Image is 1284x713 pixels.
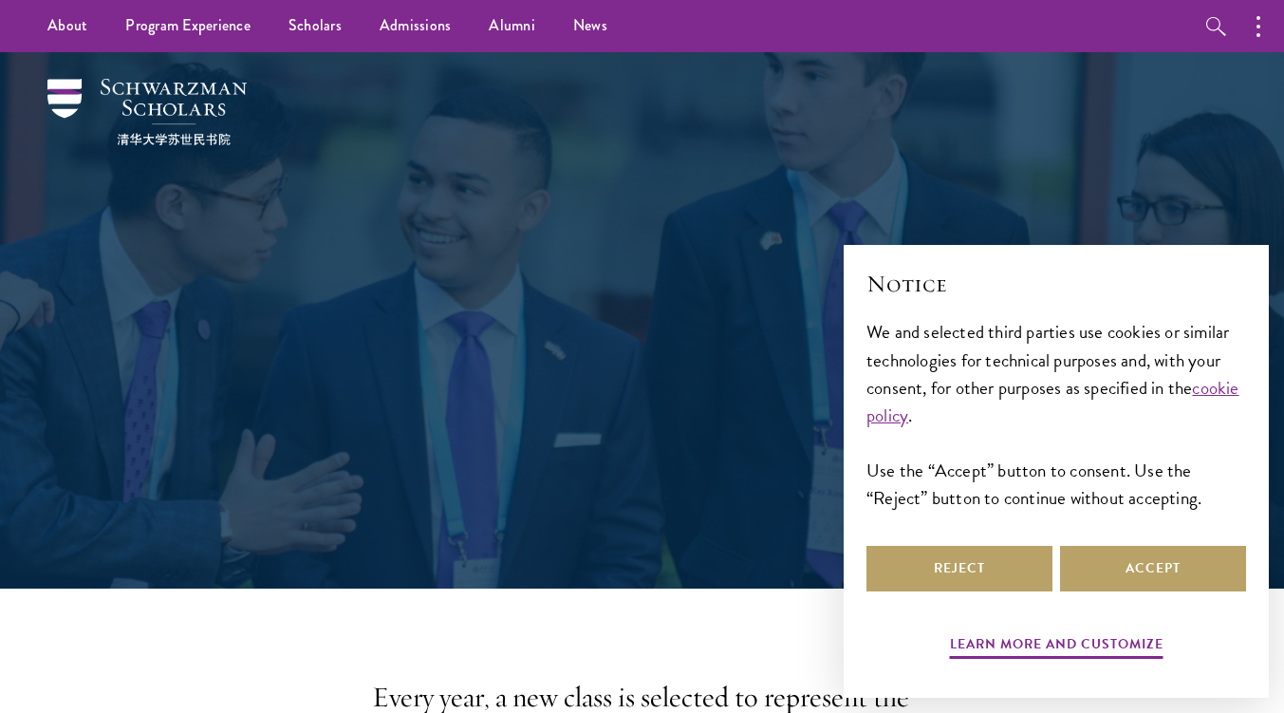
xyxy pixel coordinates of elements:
[1060,546,1246,591] button: Accept
[866,268,1246,300] h2: Notice
[866,318,1246,511] div: We and selected third parties use cookies or similar technologies for technical purposes and, wit...
[950,632,1163,662] button: Learn more and customize
[47,79,247,145] img: Schwarzman Scholars
[866,374,1239,429] a: cookie policy
[866,546,1052,591] button: Reject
